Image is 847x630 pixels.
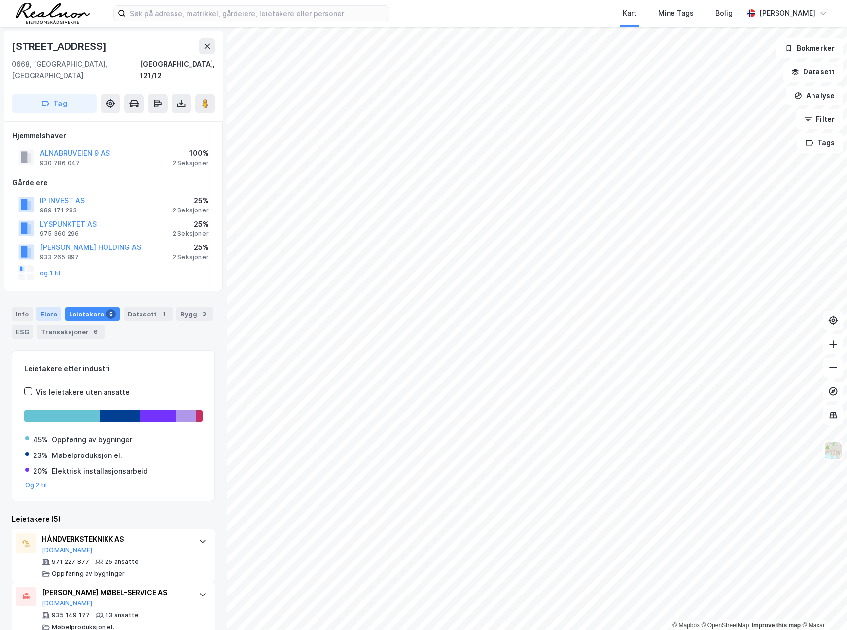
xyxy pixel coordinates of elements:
[37,325,105,339] div: Transaksjoner
[623,7,636,19] div: Kart
[40,253,79,261] div: 933 265 897
[173,207,209,214] div: 2 Seksjoner
[42,587,189,598] div: [PERSON_NAME] MØBEL-SERVICE AS
[91,327,101,337] div: 6
[105,558,139,566] div: 25 ansatte
[42,546,93,554] button: [DOMAIN_NAME]
[783,62,843,82] button: Datasett
[797,133,843,153] button: Tags
[106,611,139,619] div: 13 ansatte
[33,465,48,477] div: 20%
[173,253,209,261] div: 2 Seksjoner
[52,611,90,619] div: 935 149 177
[126,6,389,21] input: Søk på adresse, matrikkel, gårdeiere, leietakere eller personer
[173,230,209,238] div: 2 Seksjoner
[173,159,209,167] div: 2 Seksjoner
[776,38,843,58] button: Bokmerker
[52,558,89,566] div: 971 227 877
[173,147,209,159] div: 100%
[159,309,169,319] div: 1
[65,307,120,321] div: Leietakere
[199,309,209,319] div: 3
[12,130,214,141] div: Hjemmelshaver
[42,533,189,545] div: HÅNDVERKSTEKNIKK AS
[12,307,33,321] div: Info
[824,441,843,460] img: Z
[40,230,79,238] div: 975 360 296
[12,177,214,189] div: Gårdeiere
[798,583,847,630] div: Kontrollprogram for chat
[173,195,209,207] div: 25%
[658,7,694,19] div: Mine Tags
[40,159,80,167] div: 930 786 047
[672,622,700,629] a: Mapbox
[715,7,733,19] div: Bolig
[12,58,140,82] div: 0668, [GEOGRAPHIC_DATA], [GEOGRAPHIC_DATA]
[52,465,148,477] div: Elektrisk installasjonsarbeid
[12,325,33,339] div: ESG
[12,38,108,54] div: [STREET_ADDRESS]
[759,7,815,19] div: [PERSON_NAME]
[25,481,47,489] button: Og 2 til
[33,434,48,446] div: 45%
[106,309,116,319] div: 5
[12,513,215,525] div: Leietakere (5)
[52,450,122,461] div: Møbelproduksjon el.
[752,622,801,629] a: Improve this map
[140,58,215,82] div: [GEOGRAPHIC_DATA], 121/12
[173,218,209,230] div: 25%
[702,622,749,629] a: OpenStreetMap
[173,242,209,253] div: 25%
[176,307,213,321] div: Bygg
[124,307,173,321] div: Datasett
[33,450,48,461] div: 23%
[16,3,90,24] img: realnor-logo.934646d98de889bb5806.png
[52,434,132,446] div: Oppføring av bygninger
[24,363,203,375] div: Leietakere etter industri
[798,583,847,630] iframe: Chat Widget
[12,94,97,113] button: Tag
[36,386,130,398] div: Vis leietakere uten ansatte
[42,599,93,607] button: [DOMAIN_NAME]
[796,109,843,129] button: Filter
[40,207,77,214] div: 989 171 283
[786,86,843,105] button: Analyse
[52,570,125,578] div: Oppføring av bygninger
[36,307,61,321] div: Eiere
